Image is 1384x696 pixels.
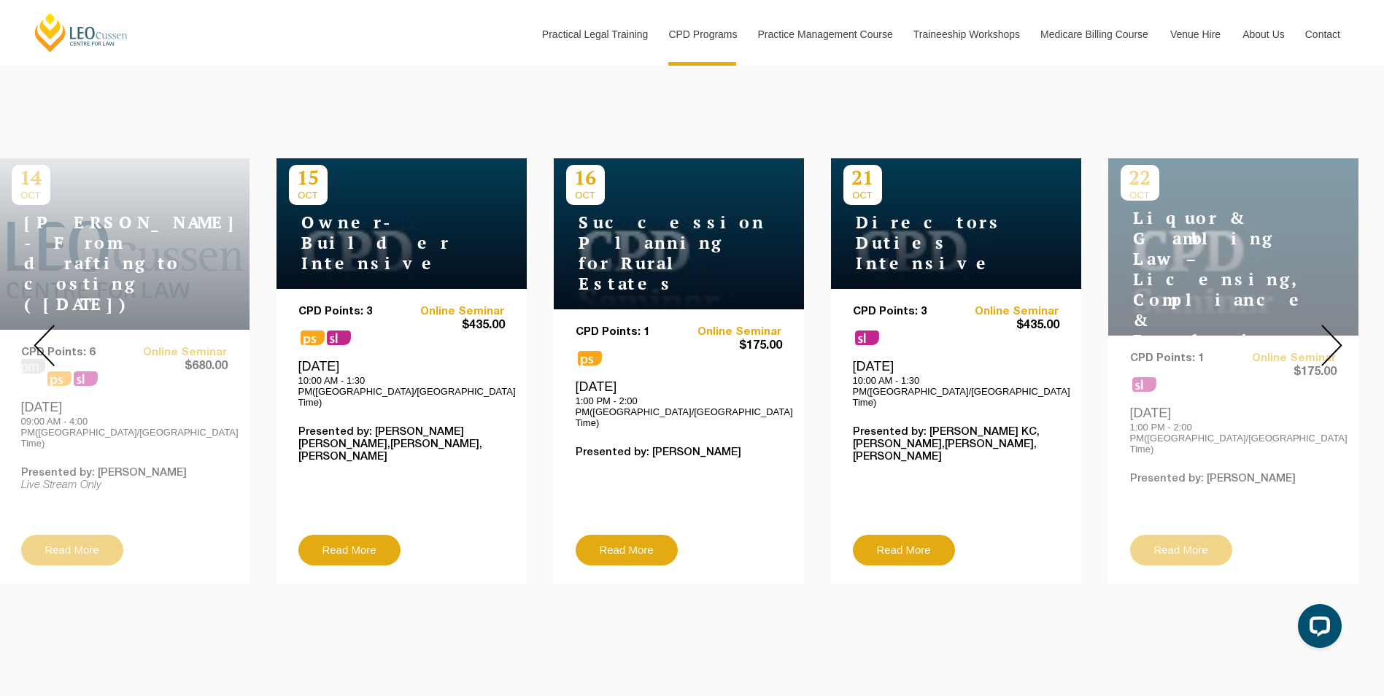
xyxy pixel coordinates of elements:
[956,306,1059,318] a: Online Seminar
[566,212,749,294] h4: Succession Planning for Rural Estates
[843,165,882,190] p: 21
[401,318,505,333] span: $435.00
[902,3,1029,66] a: Traineeship Workshops
[853,375,1059,408] p: 10:00 AM - 1:30 PM([GEOGRAPHIC_DATA]/[GEOGRAPHIC_DATA] Time)
[576,535,678,565] a: Read More
[327,330,351,345] span: sl
[34,325,55,366] img: Prev
[289,165,328,190] p: 15
[531,3,658,66] a: Practical Legal Training
[576,446,782,459] p: Presented by: [PERSON_NAME]
[576,395,782,428] p: 1:00 PM - 2:00 PM([GEOGRAPHIC_DATA]/[GEOGRAPHIC_DATA] Time)
[298,426,505,463] p: Presented by: [PERSON_NAME] [PERSON_NAME],[PERSON_NAME],[PERSON_NAME]
[853,306,956,318] p: CPD Points: 3
[298,375,505,408] p: 10:00 AM - 1:30 PM([GEOGRAPHIC_DATA]/[GEOGRAPHIC_DATA] Time)
[853,535,955,565] a: Read More
[401,306,505,318] a: Online Seminar
[566,190,605,201] span: OCT
[298,535,401,565] a: Read More
[956,318,1059,333] span: $435.00
[1294,3,1351,66] a: Contact
[657,3,746,66] a: CPD Programs
[853,426,1059,463] p: Presented by: [PERSON_NAME] KC,[PERSON_NAME],[PERSON_NAME],[PERSON_NAME]
[679,339,782,354] span: $175.00
[1321,325,1342,366] img: Next
[853,358,1059,408] div: [DATE]
[578,351,602,366] span: ps
[1159,3,1232,66] a: Venue Hire
[576,379,782,428] div: [DATE]
[679,326,782,339] a: Online Seminar
[1286,598,1348,660] iframe: LiveChat chat widget
[301,330,325,345] span: ps
[298,358,505,408] div: [DATE]
[289,212,471,274] h4: Owner-Builder Intensive
[289,190,328,201] span: OCT
[33,12,130,53] a: [PERSON_NAME] Centre for Law
[576,326,679,339] p: CPD Points: 1
[566,165,605,190] p: 16
[843,190,882,201] span: OCT
[1029,3,1159,66] a: Medicare Billing Course
[298,306,402,318] p: CPD Points: 3
[747,3,902,66] a: Practice Management Course
[843,212,1026,274] h4: Directors Duties Intensive
[855,330,879,345] span: sl
[1232,3,1294,66] a: About Us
